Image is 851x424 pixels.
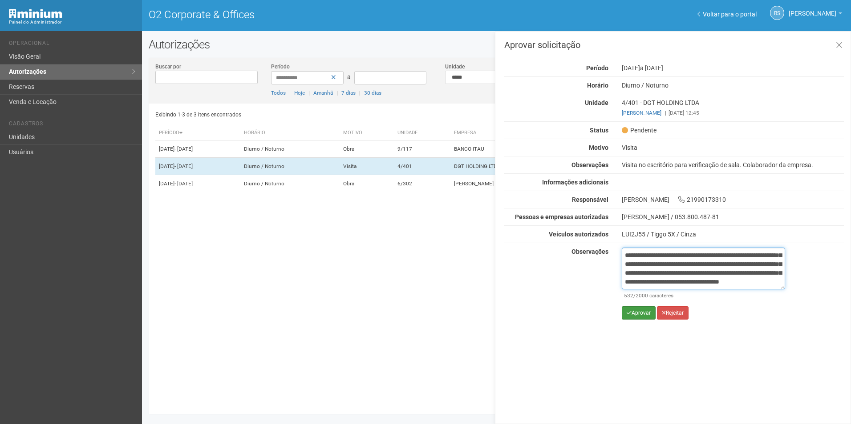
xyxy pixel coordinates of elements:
[665,110,666,116] span: |
[149,9,490,20] h1: O2 Corporate & Offices
[789,1,836,17] span: Rayssa Soares Ribeiro
[155,126,240,140] th: Período
[450,126,616,140] th: Empresa
[622,306,656,320] button: Aprovar
[587,82,608,89] strong: Horário
[586,64,608,72] strong: Período
[572,196,608,203] strong: Responsável
[549,231,608,238] strong: Veículos autorizados
[622,230,844,238] div: LUI2J55 / Tiggo 5X / Cinza
[615,196,851,204] div: [PERSON_NAME] 21990173310
[504,40,844,49] h3: Aprovar solicitação
[445,63,465,71] label: Unidade
[542,179,608,186] strong: Informações adicionais
[155,158,240,175] td: [DATE]
[149,38,844,51] h2: Autorizações
[615,161,851,169] div: Visita no escritório para verificação de sala. Colaborador da empresa.
[622,109,844,117] div: [DATE] 12:45
[364,90,381,96] a: 30 dias
[657,306,689,320] button: Rejeitar
[240,140,340,158] td: Diurno / Noturno
[615,144,851,152] div: Visita
[590,127,608,134] strong: Status
[313,90,333,96] a: Amanhã
[585,99,608,106] strong: Unidade
[271,63,290,71] label: Período
[308,90,310,96] span: |
[450,175,616,192] td: [PERSON_NAME] ADVOGADOS
[770,6,784,20] a: RS
[155,140,240,158] td: [DATE]
[174,180,193,187] span: - [DATE]
[394,175,450,192] td: 6/302
[571,161,608,168] strong: Observações
[394,126,450,140] th: Unidade
[615,64,851,72] div: [DATE]
[174,146,193,152] span: - [DATE]
[336,90,338,96] span: |
[394,140,450,158] td: 9/117
[9,18,135,26] div: Painel do Administrador
[615,99,851,117] div: 4/401 - DGT HOLDING LTDA
[640,64,663,72] span: a [DATE]
[697,11,757,18] a: Voltar para o portal
[271,90,286,96] a: Todos
[341,90,356,96] a: 7 dias
[155,175,240,192] td: [DATE]
[450,158,616,175] td: DGT HOLDING LTDA
[347,73,351,80] span: a
[830,36,848,55] a: Fechar
[240,158,340,175] td: Diurno / Noturno
[624,292,633,299] span: 532
[589,144,608,151] strong: Motivo
[240,175,340,192] td: Diurno / Noturno
[394,158,450,175] td: 4/401
[294,90,305,96] a: Hoje
[340,126,394,140] th: Motivo
[240,126,340,140] th: Horário
[9,40,135,49] li: Operacional
[9,9,62,18] img: Minium
[289,90,291,96] span: |
[789,11,842,18] a: [PERSON_NAME]
[515,213,608,220] strong: Pessoas e empresas autorizadas
[622,110,661,116] a: [PERSON_NAME]
[155,63,181,71] label: Buscar por
[359,90,361,96] span: |
[340,175,394,192] td: Obra
[615,81,851,89] div: Diurno / Noturno
[624,292,783,300] div: /2000 caracteres
[622,213,844,221] div: [PERSON_NAME] / 053.800.487-81
[571,248,608,255] strong: Observações
[174,163,193,169] span: - [DATE]
[9,120,135,130] li: Cadastros
[155,108,494,121] div: Exibindo 1-3 de 3 itens encontrados
[450,140,616,158] td: BANCO ITAU
[340,158,394,175] td: Visita
[622,126,656,134] span: Pendente
[340,140,394,158] td: Obra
